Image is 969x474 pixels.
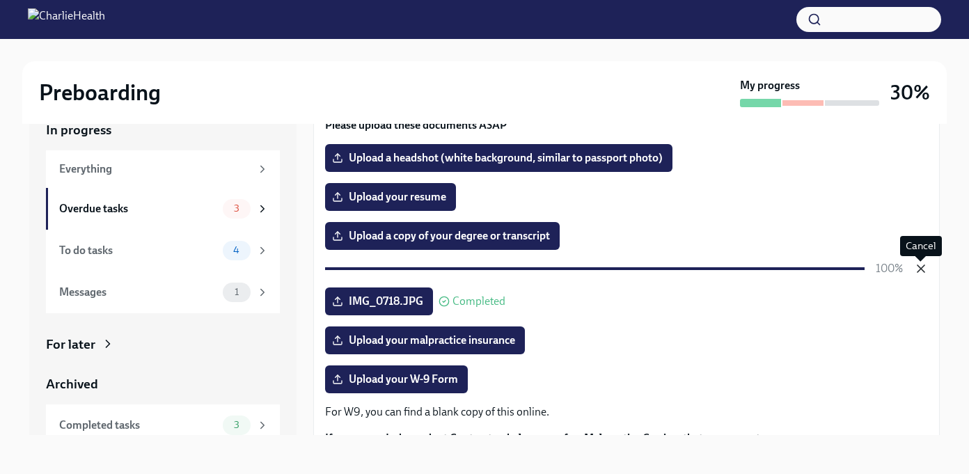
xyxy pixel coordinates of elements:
[335,333,515,347] span: Upload your malpractice insurance
[59,161,251,177] div: Everything
[325,118,507,132] strong: Please upload these documents ASAP
[335,229,550,243] span: Upload a copy of your degree or transcript
[325,144,672,172] label: Upload a headshot (white background, similar to passport photo)
[46,150,280,188] a: Everything
[325,404,928,420] p: For W9, you can find a blank copy of this online.
[226,420,248,430] span: 3
[325,365,468,393] label: Upload your W-9 Form
[46,121,280,139] a: In progress
[46,375,280,393] a: Archived
[335,190,446,204] span: Upload your resume
[226,203,248,214] span: 3
[325,222,560,250] label: Upload a copy of your degree or transcript
[226,287,247,297] span: 1
[335,294,423,308] span: IMG_0718.JPG
[335,372,458,386] span: Upload your W-9 Form
[46,404,280,446] a: Completed tasks3
[740,78,800,93] strong: My progress
[325,432,764,445] strong: If you are an Independent Contractor, below are a few Malpractice Carriers that we suggest:
[890,80,930,105] h3: 30%
[59,201,217,216] div: Overdue tasks
[59,243,217,258] div: To do tasks
[325,326,525,354] label: Upload your malpractice insurance
[46,271,280,313] a: Messages1
[59,285,217,300] div: Messages
[59,418,217,433] div: Completed tasks
[452,296,505,307] span: Completed
[46,335,280,354] a: For later
[46,230,280,271] a: To do tasks4
[325,287,433,315] label: IMG_0718.JPG
[335,151,663,165] span: Upload a headshot (white background, similar to passport photo)
[28,8,105,31] img: CharlieHealth
[46,335,95,354] div: For later
[39,79,161,106] h2: Preboarding
[876,261,903,276] p: 100%
[46,188,280,230] a: Overdue tasks3
[225,245,248,255] span: 4
[325,183,456,211] label: Upload your resume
